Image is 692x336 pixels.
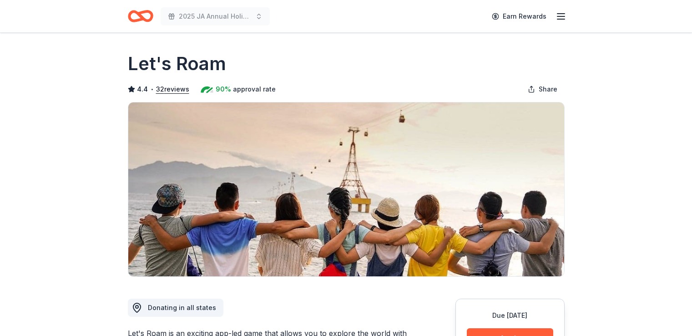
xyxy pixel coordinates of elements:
span: approval rate [233,84,276,95]
button: Share [520,80,565,98]
span: 4.4 [137,84,148,95]
button: 2025 JA Annual Holiday Auction [161,7,270,25]
span: 2025 JA Annual Holiday Auction [179,11,252,22]
span: Donating in all states [148,304,216,311]
span: 90% [216,84,231,95]
a: Earn Rewards [486,8,552,25]
span: • [150,86,153,93]
span: Share [539,84,557,95]
button: 32reviews [156,84,189,95]
a: Home [128,5,153,27]
div: Due [DATE] [467,310,553,321]
h1: Let's Roam [128,51,226,76]
img: Image for Let's Roam [128,102,564,276]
